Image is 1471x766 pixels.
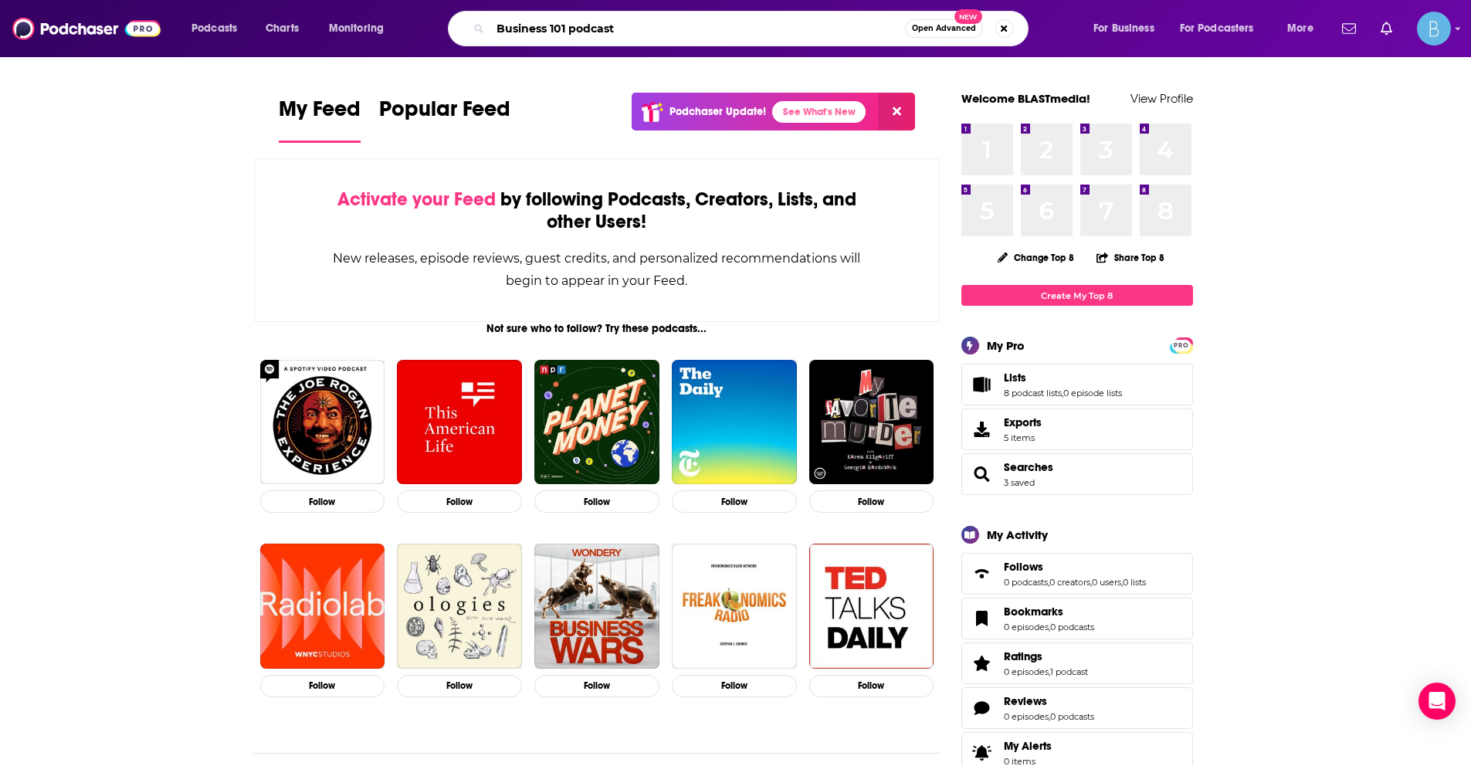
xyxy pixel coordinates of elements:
[1048,577,1049,588] span: ,
[260,360,385,485] img: The Joe Rogan Experience
[1004,415,1042,429] span: Exports
[988,248,1084,267] button: Change Top 8
[672,675,797,697] button: Follow
[1121,577,1123,588] span: ,
[1062,388,1063,398] span: ,
[534,675,659,697] button: Follow
[1050,711,1094,722] a: 0 podcasts
[1004,477,1035,488] a: 3 saved
[256,16,308,41] a: Charts
[1374,15,1398,42] a: Show notifications dropdown
[1063,388,1122,398] a: 0 episode lists
[1004,460,1053,474] a: Searches
[809,675,934,697] button: Follow
[967,419,998,440] span: Exports
[1049,577,1090,588] a: 0 creators
[1418,683,1456,720] div: Open Intercom Messenger
[1417,12,1451,46] span: Logged in as BLASTmedia
[1050,666,1088,677] a: 1 podcast
[1336,15,1362,42] a: Show notifications dropdown
[967,563,998,585] a: Follows
[954,9,982,24] span: New
[332,247,863,292] div: New releases, episode reviews, guest credits, and personalized recommendations will begin to appe...
[1004,371,1026,385] span: Lists
[534,360,659,485] img: Planet Money
[669,105,766,118] p: Podchaser Update!
[490,16,905,41] input: Search podcasts, credits, & more...
[1170,16,1276,41] button: open menu
[463,11,1043,46] div: Search podcasts, credits, & more...
[1083,16,1174,41] button: open menu
[1049,711,1050,722] span: ,
[397,490,522,513] button: Follow
[809,544,934,669] img: TED Talks Daily
[1172,340,1191,351] span: PRO
[967,374,998,395] a: Lists
[254,322,941,335] div: Not sure who to follow? Try these podcasts...
[809,360,934,485] a: My Favorite Murder with Karen Kilgariff and Georgia Hardstark
[1004,560,1043,574] span: Follows
[961,285,1193,306] a: Create My Top 8
[961,91,1090,106] a: Welcome BLASTmedia!
[1049,666,1050,677] span: ,
[1004,432,1042,443] span: 5 items
[534,544,659,669] img: Business Wars
[260,675,385,697] button: Follow
[987,527,1048,542] div: My Activity
[1096,242,1165,273] button: Share Top 8
[260,544,385,669] a: Radiolab
[961,598,1193,639] span: Bookmarks
[337,188,496,211] span: Activate your Feed
[1004,605,1063,619] span: Bookmarks
[332,188,863,233] div: by following Podcasts, Creators, Lists, and other Users!
[266,18,299,39] span: Charts
[1004,649,1088,663] a: Ratings
[1004,605,1094,619] a: Bookmarks
[772,101,866,123] a: See What's New
[967,742,998,764] span: My Alerts
[672,360,797,485] img: The Daily
[1050,622,1094,632] a: 0 podcasts
[1004,371,1122,385] a: Lists
[397,360,522,485] img: This American Life
[1004,711,1049,722] a: 0 episodes
[1092,577,1121,588] a: 0 users
[1172,339,1191,351] a: PRO
[961,408,1193,450] a: Exports
[181,16,257,41] button: open menu
[1276,16,1333,41] button: open menu
[1004,694,1047,708] span: Reviews
[279,96,361,143] a: My Feed
[534,490,659,513] button: Follow
[260,490,385,513] button: Follow
[961,687,1193,729] span: Reviews
[1004,739,1052,753] span: My Alerts
[967,608,998,629] a: Bookmarks
[1093,18,1154,39] span: For Business
[961,642,1193,684] span: Ratings
[1004,622,1049,632] a: 0 episodes
[397,544,522,669] img: Ologies with Alie Ward
[1417,12,1451,46] button: Show profile menu
[1049,622,1050,632] span: ,
[961,364,1193,405] span: Lists
[672,490,797,513] button: Follow
[329,18,384,39] span: Monitoring
[672,544,797,669] img: Freakonomics Radio
[379,96,510,131] span: Popular Feed
[1417,12,1451,46] img: User Profile
[1287,18,1313,39] span: More
[318,16,404,41] button: open menu
[1004,666,1049,677] a: 0 episodes
[12,14,161,43] a: Podchaser - Follow, Share and Rate Podcasts
[1180,18,1254,39] span: For Podcasters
